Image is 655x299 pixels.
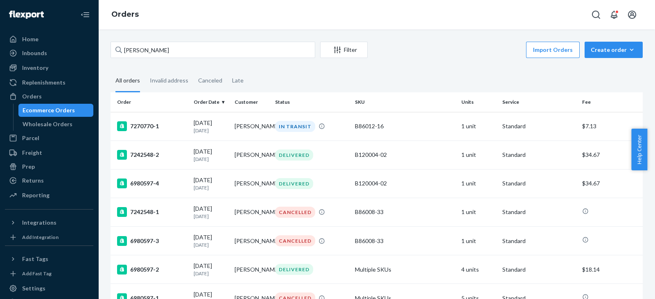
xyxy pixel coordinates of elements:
[352,92,458,112] th: SKU
[5,252,93,266] button: Fast Tags
[18,104,94,117] a: Ecommerce Orders
[352,255,458,284] td: Multiple SKUs
[5,174,93,187] a: Returns
[194,262,228,277] div: [DATE]
[355,237,455,245] div: B86008-33
[5,189,93,202] a: Reporting
[105,3,145,27] ol: breadcrumbs
[150,70,188,91] div: Invalid address
[117,207,187,217] div: 7242548-1
[22,78,65,87] div: Replenishments
[355,151,455,159] div: B120004-02
[22,134,39,142] div: Parcel
[231,227,272,255] td: [PERSON_NAME]
[115,70,140,92] div: All orders
[77,7,93,23] button: Close Navigation
[631,129,647,170] button: Help Center
[22,92,42,100] div: Orders
[22,219,56,227] div: Integrations
[22,149,42,157] div: Freight
[9,11,44,19] img: Flexport logo
[502,208,576,216] p: Standard
[275,149,313,161] div: DELIVERED
[232,70,244,91] div: Late
[502,266,576,274] p: Standard
[194,127,228,134] p: [DATE]
[5,33,93,46] a: Home
[194,147,228,163] div: [DATE]
[275,264,313,275] div: DELIVERED
[458,227,499,255] td: 1 unit
[194,176,228,191] div: [DATE]
[194,270,228,277] p: [DATE]
[579,255,643,284] td: $18.14
[5,146,93,159] a: Freight
[355,208,455,216] div: B86008-33
[22,64,48,72] div: Inventory
[5,160,93,173] a: Prep
[22,163,35,171] div: Prep
[5,47,93,60] a: Inbounds
[5,232,93,242] a: Add Integration
[579,112,643,141] td: $7.13
[23,106,75,114] div: Ecommerce Orders
[190,92,231,112] th: Order Date
[22,191,50,199] div: Reporting
[5,76,93,89] a: Replenishments
[231,141,272,169] td: [PERSON_NAME]
[588,7,604,23] button: Open Search Box
[458,112,499,141] td: 1 unit
[22,284,45,292] div: Settings
[502,237,576,245] p: Standard
[275,207,315,218] div: CANCELLED
[5,216,93,229] button: Integrations
[235,98,269,105] div: Customer
[194,119,228,134] div: [DATE]
[231,255,272,284] td: [PERSON_NAME]
[355,179,455,187] div: B120004-02
[591,46,637,54] div: Create order
[22,35,38,43] div: Home
[117,150,187,160] div: 7242548-2
[117,265,187,274] div: 6980597-2
[117,236,187,246] div: 6980597-3
[5,269,93,279] a: Add Fast Tag
[22,49,47,57] div: Inbounds
[499,92,579,112] th: Service
[5,90,93,103] a: Orders
[194,213,228,220] p: [DATE]
[579,92,643,112] th: Fee
[458,141,499,169] td: 1 unit
[231,169,272,198] td: [PERSON_NAME]
[272,92,352,112] th: Status
[22,255,48,263] div: Fast Tags
[231,112,272,141] td: [PERSON_NAME]
[194,233,228,248] div: [DATE]
[579,141,643,169] td: $34.67
[23,120,72,128] div: Wholesale Orders
[275,235,315,246] div: CANCELLED
[502,179,576,187] p: Standard
[275,178,313,189] div: DELIVERED
[117,179,187,188] div: 6980597-4
[194,156,228,163] p: [DATE]
[458,92,499,112] th: Units
[111,10,139,19] a: Orders
[458,198,499,226] td: 1 unit
[606,7,622,23] button: Open notifications
[5,282,93,295] a: Settings
[194,184,228,191] p: [DATE]
[18,118,94,131] a: Wholesale Orders
[321,46,367,54] div: Filter
[194,205,228,220] div: [DATE]
[22,176,44,185] div: Returns
[5,132,93,145] a: Parcel
[320,42,368,58] button: Filter
[111,92,190,112] th: Order
[275,121,315,132] div: IN TRANSIT
[458,169,499,198] td: 1 unit
[231,198,272,226] td: [PERSON_NAME]
[585,42,643,58] button: Create order
[458,255,499,284] td: 4 units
